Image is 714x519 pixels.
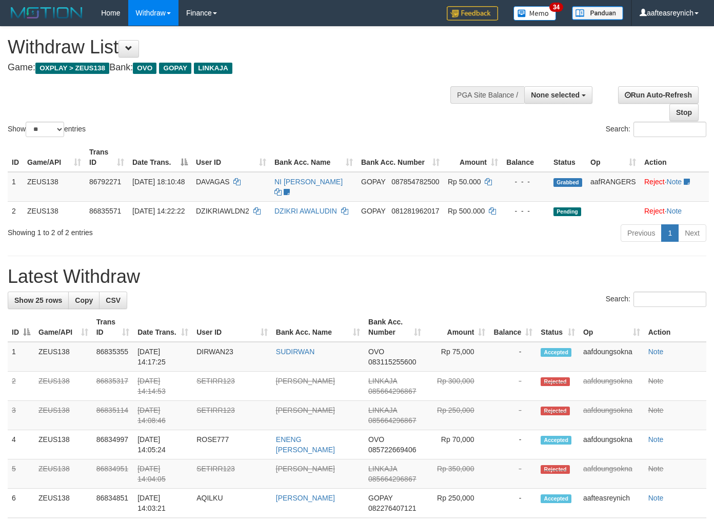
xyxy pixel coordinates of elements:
span: Rejected [541,465,569,474]
td: Rp 250,000 [425,489,489,518]
a: Note [648,465,664,473]
a: ENENG [PERSON_NAME] [276,435,335,454]
span: LINKAJA [368,406,397,414]
th: ID: activate to sort column descending [8,313,34,342]
span: GOPAY [361,178,385,186]
th: ID [8,143,23,172]
h1: Latest Withdraw [8,266,706,287]
span: Copy 083115255600 to clipboard [368,358,416,366]
select: Showentries [26,122,64,137]
td: ZEUS138 [34,401,92,430]
td: 3 [8,401,34,430]
span: GOPAY [361,207,385,215]
th: User ID: activate to sort column ascending [192,313,272,342]
th: Status: activate to sort column ascending [537,313,579,342]
td: - [489,459,537,489]
td: Rp 300,000 [425,372,489,401]
td: 6 [8,489,34,518]
td: AQILKU [192,489,272,518]
h4: Game: Bank: [8,63,466,73]
td: 86835317 [92,372,133,401]
span: [DATE] 14:22:22 [132,207,185,215]
a: [PERSON_NAME] [276,406,335,414]
th: Status [549,143,586,172]
th: Game/API: activate to sort column ascending [23,143,85,172]
td: 86834851 [92,489,133,518]
td: ZEUS138 [34,430,92,459]
div: - - - [506,206,545,216]
a: Reject [644,178,665,186]
a: Note [648,348,664,356]
span: Grabbed [553,178,582,187]
span: Copy 082276407121 to clipboard [368,504,416,512]
th: Op: activate to sort column ascending [579,313,644,342]
td: aafdoungsokna [579,342,644,372]
a: SUDIRWAN [276,348,314,356]
span: Copy 087854782500 to clipboard [391,178,439,186]
th: Amount: activate to sort column ascending [425,313,489,342]
span: 86792271 [89,178,121,186]
th: Bank Acc. Name: activate to sort column ascending [272,313,364,342]
td: ROSE777 [192,430,272,459]
th: User ID: activate to sort column ascending [192,143,270,172]
th: Date Trans.: activate to sort column ascending [133,313,192,342]
th: Game/API: activate to sort column ascending [34,313,92,342]
label: Search: [606,292,706,307]
td: - [489,372,537,401]
th: Balance [502,143,549,172]
th: Balance: activate to sort column ascending [489,313,537,342]
span: GOPAY [159,63,191,74]
td: aafteasreynich [579,489,644,518]
td: 2 [8,201,23,220]
th: Date Trans.: activate to sort column descending [128,143,192,172]
input: Search: [633,122,706,137]
td: 2 [8,372,34,401]
td: SETIRR123 [192,459,272,489]
button: None selected [524,86,592,104]
th: Bank Acc. Number: activate to sort column ascending [357,143,444,172]
td: [DATE] 14:17:25 [133,342,192,372]
span: Copy 081281962017 to clipboard [391,207,439,215]
td: Rp 70,000 [425,430,489,459]
td: [DATE] 14:08:46 [133,401,192,430]
span: Copy 085664296867 to clipboard [368,387,416,395]
span: CSV [106,296,121,304]
a: [PERSON_NAME] [276,377,335,385]
td: Rp 75,000 [425,342,489,372]
th: Trans ID: activate to sort column ascending [92,313,133,342]
span: LINKAJA [194,63,232,74]
span: Accepted [541,436,571,445]
a: Note [648,406,664,414]
td: ZEUS138 [34,372,92,401]
td: aafRANGERS [586,172,640,202]
th: Action [640,143,709,172]
td: ZEUS138 [23,172,85,202]
a: Note [667,207,682,215]
td: [DATE] 14:05:24 [133,430,192,459]
span: None selected [531,91,580,99]
span: Copy 085664296867 to clipboard [368,416,416,425]
a: [PERSON_NAME] [276,465,335,473]
th: Bank Acc. Number: activate to sort column ascending [364,313,425,342]
td: SETIRR123 [192,401,272,430]
td: aafdoungsokna [579,401,644,430]
a: Note [667,178,682,186]
h1: Withdraw List [8,37,466,57]
span: Copy [75,296,93,304]
a: 1 [661,224,679,242]
a: Copy [68,292,100,309]
span: LINKAJA [368,465,397,473]
td: aafdoungsokna [579,430,644,459]
td: aafdoungsokna [579,459,644,489]
span: 86835571 [89,207,121,215]
th: Op: activate to sort column ascending [586,143,640,172]
td: SETIRR123 [192,372,272,401]
span: Rejected [541,407,569,415]
span: Pending [553,207,581,216]
span: GOPAY [368,494,392,502]
td: - [489,489,537,518]
a: Run Auto-Refresh [618,86,699,104]
td: [DATE] 14:14:53 [133,372,192,401]
span: OVO [133,63,156,74]
span: Copy 085664296867 to clipboard [368,475,416,483]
